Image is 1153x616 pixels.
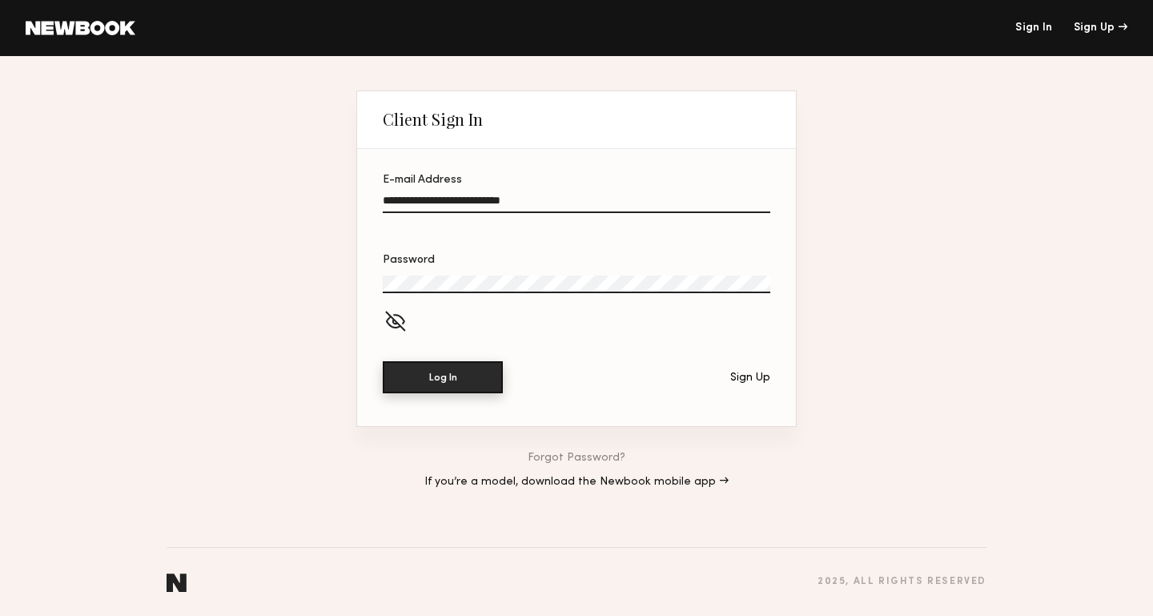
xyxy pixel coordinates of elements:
a: If you’re a model, download the Newbook mobile app → [424,477,729,488]
input: E-mail Address [383,195,770,213]
div: 2025 , all rights reserved [818,577,986,587]
div: Sign Up [1074,22,1127,34]
a: Forgot Password? [528,453,625,464]
div: Sign Up [730,372,770,384]
input: Password [383,276,770,293]
button: Log In [383,361,503,393]
div: E-mail Address [383,175,770,186]
a: Sign In [1015,22,1052,34]
div: Password [383,255,770,266]
div: Client Sign In [383,110,483,129]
